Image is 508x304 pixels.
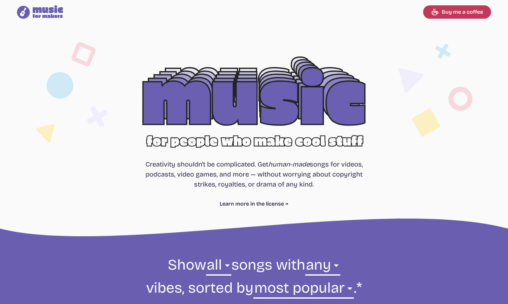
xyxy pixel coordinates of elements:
[145,159,363,189] p: Creativity shouldn't be complicated. Get songs for videos, podcasts, video games, and more — with...
[305,255,340,278] select: vibe
[268,160,310,168] i: human-made
[220,200,289,208] a: Learn more in the license
[423,5,491,19] a: Buy me a coffee
[253,278,354,301] select: sorting
[206,255,231,278] select: genre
